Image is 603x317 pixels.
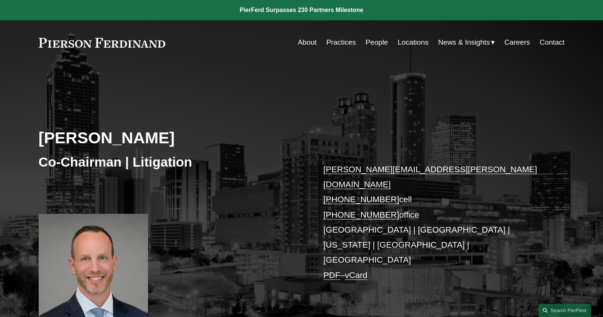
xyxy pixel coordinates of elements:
[397,35,428,50] a: Locations
[438,35,495,50] a: folder dropdown
[438,36,490,49] span: News & Insights
[323,195,399,204] a: [PHONE_NUMBER]
[540,35,564,50] a: Contact
[345,270,367,280] a: vCard
[298,35,317,50] a: About
[504,35,530,50] a: Careers
[323,162,543,283] p: cell office [GEOGRAPHIC_DATA] | [GEOGRAPHIC_DATA] | [US_STATE] | [GEOGRAPHIC_DATA] | [GEOGRAPHIC_...
[323,210,399,219] a: [PHONE_NUMBER]
[326,35,356,50] a: Practices
[538,304,591,317] a: Search this site
[39,128,302,147] h2: [PERSON_NAME]
[323,270,340,280] a: PDF
[366,35,388,50] a: People
[323,165,537,189] a: [PERSON_NAME][EMAIL_ADDRESS][PERSON_NAME][DOMAIN_NAME]
[39,154,302,170] h3: Co-Chairman | Litigation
